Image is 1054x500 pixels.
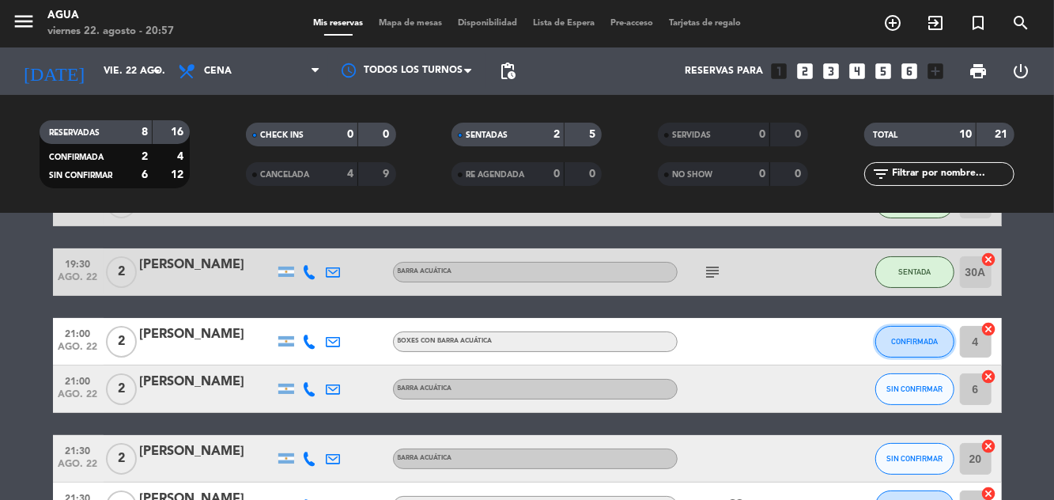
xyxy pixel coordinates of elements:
[886,384,943,393] span: SIN CONFIRMAR
[260,171,309,179] span: CANCELADA
[891,337,938,346] span: CONFIRMADA
[398,455,452,461] span: BARRA ACUÁTICA
[769,61,789,81] i: looks_one
[347,129,353,140] strong: 0
[969,62,988,81] span: print
[874,131,898,139] span: TOTAL
[177,151,187,162] strong: 4
[383,169,392,180] strong: 9
[106,443,137,475] span: 2
[821,61,841,81] i: looks_3
[140,372,274,392] div: [PERSON_NAME]
[847,61,867,81] i: looks_4
[59,389,98,407] span: ago. 22
[1011,62,1030,81] i: power_settings_new
[12,54,96,89] i: [DATE]
[140,255,274,275] div: [PERSON_NAME]
[12,9,36,39] button: menu
[47,24,174,40] div: viernes 22. agosto - 20:57
[59,272,98,290] span: ago. 22
[875,256,954,288] button: SENTADA
[466,171,524,179] span: RE AGENDADA
[672,131,711,139] span: SERVIDAS
[672,171,712,179] span: NO SHOW
[981,252,997,267] i: cancel
[875,373,954,405] button: SIN CONFIRMAR
[873,61,893,81] i: looks_5
[49,172,112,180] span: SIN CONFIRMAR
[59,254,98,272] span: 19:30
[795,61,815,81] i: looks_two
[498,62,517,81] span: pending_actions
[47,8,174,24] div: Agua
[466,131,508,139] span: SENTADAS
[926,13,945,32] i: exit_to_app
[891,165,1014,183] input: Filtrar por nombre...
[969,13,988,32] i: turned_in_not
[106,373,137,405] span: 2
[49,153,104,161] span: CONFIRMADA
[795,129,805,140] strong: 0
[260,131,304,139] span: CHECK INS
[981,321,997,337] i: cancel
[981,438,997,454] i: cancel
[999,47,1042,95] div: LOG OUT
[398,268,452,275] span: BARRA ACUÁTICA
[142,127,148,138] strong: 8
[171,127,187,138] strong: 16
[140,441,274,462] div: [PERSON_NAME]
[59,371,98,389] span: 21:00
[59,342,98,360] span: ago. 22
[872,165,891,184] i: filter_list
[106,326,137,358] span: 2
[106,256,137,288] span: 2
[59,441,98,459] span: 21:30
[589,129,599,140] strong: 5
[795,169,805,180] strong: 0
[12,9,36,33] i: menu
[305,19,371,28] span: Mis reservas
[759,129,765,140] strong: 0
[589,169,599,180] strong: 0
[959,129,972,140] strong: 10
[525,19,603,28] span: Lista de Espera
[140,324,274,345] div: [PERSON_NAME]
[875,443,954,475] button: SIN CONFIRMAR
[398,385,452,392] span: BARRA ACUÁTICA
[898,267,931,276] span: SENTADA
[925,61,946,81] i: add_box
[661,19,749,28] span: Tarjetas de regalo
[142,151,148,162] strong: 2
[704,263,723,282] i: subject
[450,19,525,28] span: Disponibilidad
[371,19,450,28] span: Mapa de mesas
[59,459,98,477] span: ago. 22
[142,169,148,180] strong: 6
[995,129,1011,140] strong: 21
[603,19,661,28] span: Pre-acceso
[899,61,920,81] i: looks_6
[171,169,187,180] strong: 12
[883,13,902,32] i: add_circle_outline
[204,66,232,77] span: Cena
[685,66,763,77] span: Reservas para
[1011,13,1030,32] i: search
[49,129,100,137] span: RESERVADAS
[59,324,98,342] span: 21:00
[553,129,560,140] strong: 2
[398,338,493,344] span: BOXES CON BARRA ACUÁTICA
[875,326,954,358] button: CONFIRMADA
[383,129,392,140] strong: 0
[886,454,943,463] span: SIN CONFIRMAR
[347,169,353,180] strong: 4
[759,169,765,180] strong: 0
[553,169,560,180] strong: 0
[981,369,997,384] i: cancel
[147,62,166,81] i: arrow_drop_down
